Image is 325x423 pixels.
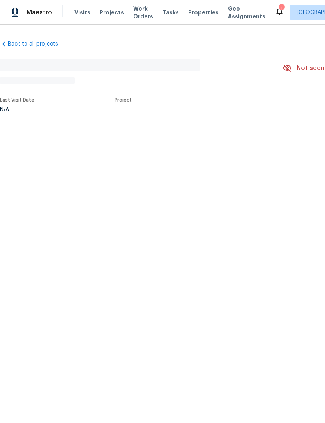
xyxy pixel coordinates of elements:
[26,9,52,16] span: Maestro
[188,9,219,16] span: Properties
[115,107,264,112] div: ...
[133,5,153,20] span: Work Orders
[228,5,265,20] span: Geo Assignments
[74,9,90,16] span: Visits
[279,5,284,12] div: 1
[115,98,132,102] span: Project
[100,9,124,16] span: Projects
[162,10,179,15] span: Tasks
